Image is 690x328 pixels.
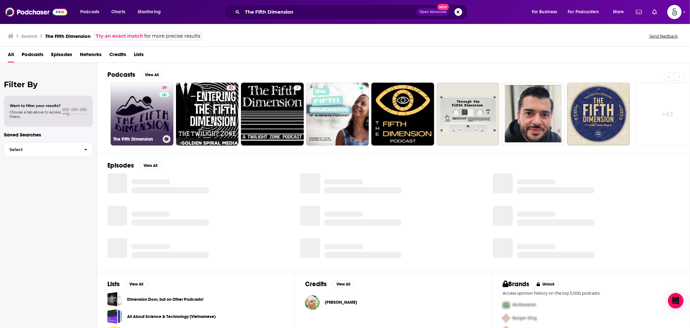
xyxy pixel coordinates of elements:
span: For Podcasters [568,7,599,17]
span: Choose a tab above to access filters. [10,110,61,119]
a: 49 [159,85,169,90]
a: 7 [294,85,301,90]
button: Unlock [532,280,560,288]
span: 7 [296,85,299,91]
h3: The Fifth Dimension [45,33,91,39]
span: Want to filter your results? [10,103,61,108]
button: open menu [608,7,632,17]
a: CreditsView All [305,280,355,288]
button: open menu [564,7,608,17]
button: View All [139,162,162,170]
a: Dimension Door, but on Other Podcasts! [127,296,203,303]
span: Podcasts [80,7,99,17]
span: Charts [111,7,125,17]
h2: Episodes [107,161,134,170]
img: Eleanor Edwards [305,295,320,310]
div: Open Intercom Messenger [668,293,684,309]
img: First Pro Logo [500,298,512,311]
button: View All [332,280,355,288]
h2: Credits [305,280,327,288]
p: Access sponsor history on the top 5,000 podcasts. [503,291,679,296]
span: New [437,4,449,10]
a: PodcastsView All [107,71,164,79]
button: Eleanor EdwardsEleanor Edwards [305,292,482,313]
span: For Business [532,7,557,17]
a: All [8,49,14,63]
h3: The Fifth Dimension [113,136,160,142]
a: Try an exact match [96,32,143,40]
h2: Podcasts [107,71,135,79]
a: Lists [134,49,144,63]
a: Episodes [51,49,72,63]
a: Show notifications dropdown [633,6,644,18]
a: 51 [226,85,236,90]
span: Logged in as Spiral5-G2 [667,5,682,19]
span: Select [4,147,79,152]
input: Search podcasts, credits, & more... [242,7,417,17]
button: Open AdvancedNew [417,8,449,16]
span: Monitoring [138,7,161,17]
span: Open Advanced [420,10,446,14]
button: Select [4,142,93,157]
h2: Filter By [4,80,93,89]
button: View All [140,71,164,79]
a: Show notifications dropdown [650,6,660,18]
a: All About Science & Technology (Vietnamese) [127,313,216,320]
a: Charts [107,7,129,17]
img: Podchaser - Follow, Share and Rate Podcasts [5,6,67,18]
button: Send feedback [647,33,680,39]
div: Search podcasts, credits, & more... [231,5,474,19]
h3: Search [21,33,38,39]
span: for more precise results [144,32,200,40]
a: 51 [176,83,239,146]
a: Eleanor Edwards [325,300,357,305]
a: Networks [80,49,102,63]
button: open menu [76,7,108,17]
span: More [613,7,624,17]
span: [PERSON_NAME] [325,300,357,305]
h2: Lists [107,280,120,288]
img: Second Pro Logo [500,311,512,325]
button: Show profile menu [667,5,682,19]
a: 49The Fifth Dimension [111,83,173,146]
span: Burger King [512,315,537,321]
a: ListsView All [107,280,148,288]
button: View All [125,280,148,288]
a: Credits [109,49,126,63]
span: 49 [162,85,167,91]
p: Saved Searches [4,132,93,138]
a: All About Science & Technology (Vietnamese) [107,309,122,324]
a: EpisodesView All [107,161,162,170]
span: 51 [229,85,233,91]
a: Dimension Door, but on Other Podcasts! [107,292,122,307]
button: open menu [133,7,169,17]
button: open menu [527,7,565,17]
a: 7 [241,83,304,146]
h2: Brands [503,280,530,288]
span: McDonalds [512,302,536,308]
img: User Profile [667,5,682,19]
a: Podcasts [22,49,43,63]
